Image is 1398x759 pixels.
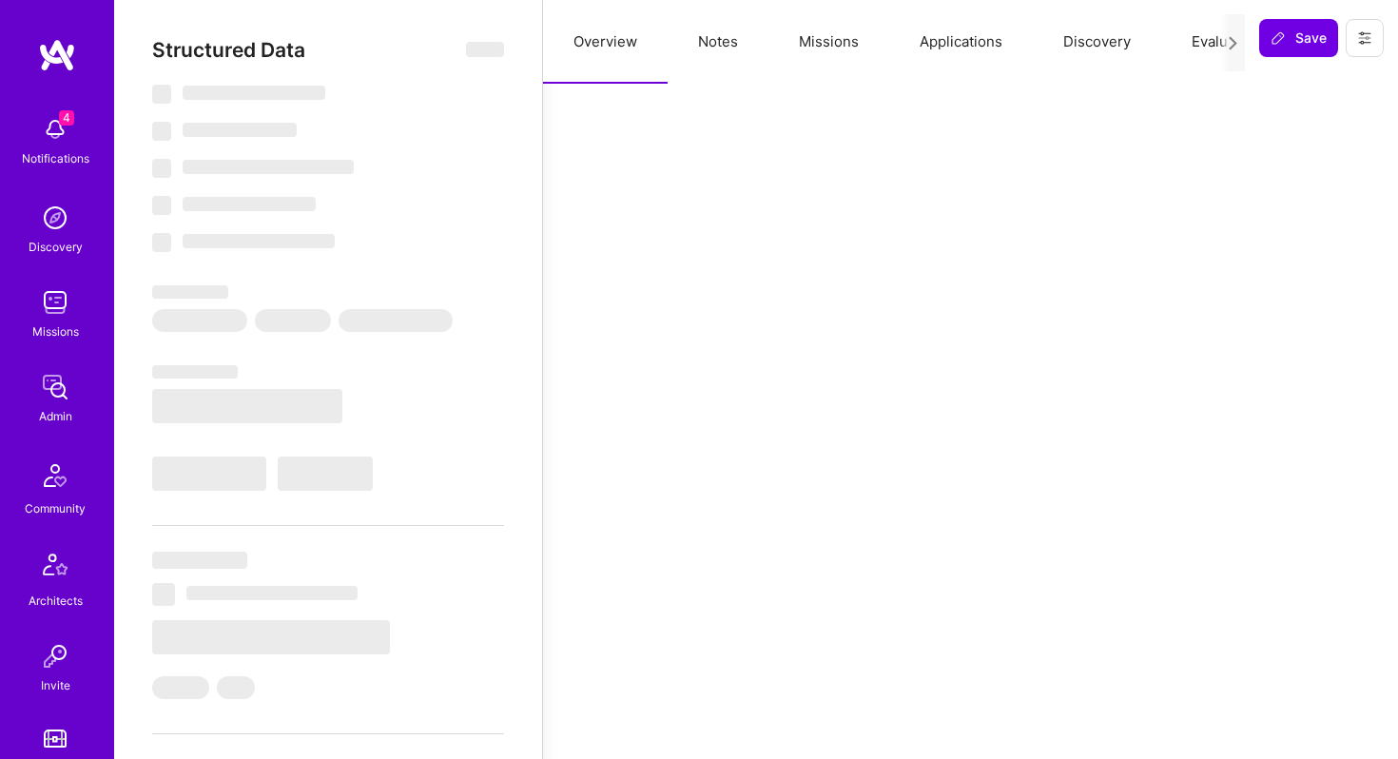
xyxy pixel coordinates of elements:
[1271,29,1327,48] span: Save
[152,85,171,104] span: ‌
[152,389,342,423] span: ‌
[186,586,358,600] span: ‌
[36,199,74,237] img: discovery
[38,38,76,72] img: logo
[36,110,74,148] img: bell
[36,637,74,675] img: Invite
[339,309,453,332] span: ‌
[22,148,89,168] div: Notifications
[1226,36,1240,50] i: icon Next
[29,237,83,257] div: Discovery
[217,676,255,699] span: ‌
[152,676,209,699] span: ‌
[152,233,171,252] span: ‌
[25,498,86,518] div: Community
[1259,19,1338,57] button: Save
[152,159,171,178] span: ‌
[152,583,175,606] span: ‌
[152,620,390,654] span: ‌
[152,196,171,215] span: ‌
[183,234,335,248] span: ‌
[183,197,316,211] span: ‌
[183,86,325,100] span: ‌
[278,457,373,491] span: ‌
[152,552,247,569] span: ‌
[59,110,74,126] span: 4
[255,309,331,332] span: ‌
[41,675,70,695] div: Invite
[32,545,78,591] img: Architects
[152,365,238,379] span: ‌
[183,160,354,174] span: ‌
[39,406,72,426] div: Admin
[152,122,171,141] span: ‌
[36,368,74,406] img: admin teamwork
[152,38,305,62] span: Structured Data
[152,457,266,491] span: ‌
[29,591,83,611] div: Architects
[152,309,247,332] span: ‌
[44,730,67,748] img: tokens
[36,283,74,321] img: teamwork
[32,453,78,498] img: Community
[152,285,228,299] span: ‌
[183,123,297,137] span: ‌
[32,321,79,341] div: Missions
[466,42,504,57] span: ‌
